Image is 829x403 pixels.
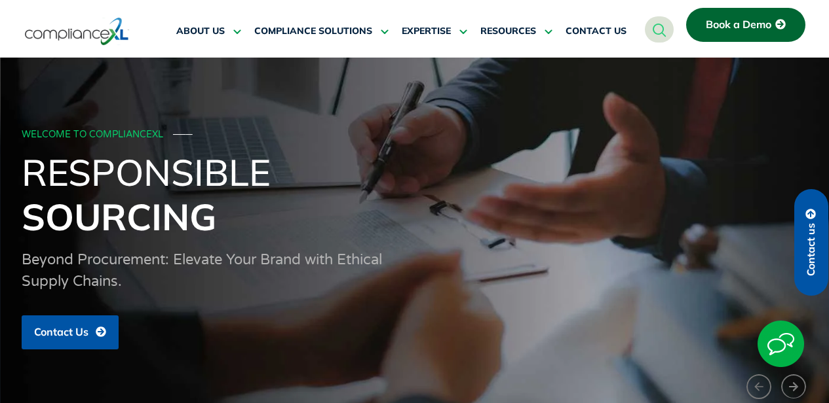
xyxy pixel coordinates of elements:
[34,326,88,338] span: Contact Us
[402,16,467,47] a: EXPERTISE
[645,16,674,43] a: navsearch-button
[794,189,828,296] a: Contact us
[22,315,119,349] a: Contact Us
[805,223,817,276] span: Contact us
[686,8,805,42] a: Book a Demo
[22,194,216,239] span: Sourcing
[566,26,627,37] span: CONTACT US
[173,129,193,140] span: ───
[22,251,382,290] span: Beyond Procurement: Elevate Your Brand with Ethical Supply Chains.
[254,16,389,47] a: COMPLIANCE SOLUTIONS
[706,19,771,31] span: Book a Demo
[480,26,536,37] span: RESOURCES
[402,26,451,37] span: EXPERTISE
[22,150,808,239] h1: Responsible
[254,26,372,37] span: COMPLIANCE SOLUTIONS
[758,321,804,367] img: Start Chat
[176,16,241,47] a: ABOUT US
[480,16,552,47] a: RESOURCES
[566,16,627,47] a: CONTACT US
[176,26,225,37] span: ABOUT US
[22,130,804,141] div: WELCOME TO COMPLIANCEXL
[25,16,129,46] img: logo-one.svg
